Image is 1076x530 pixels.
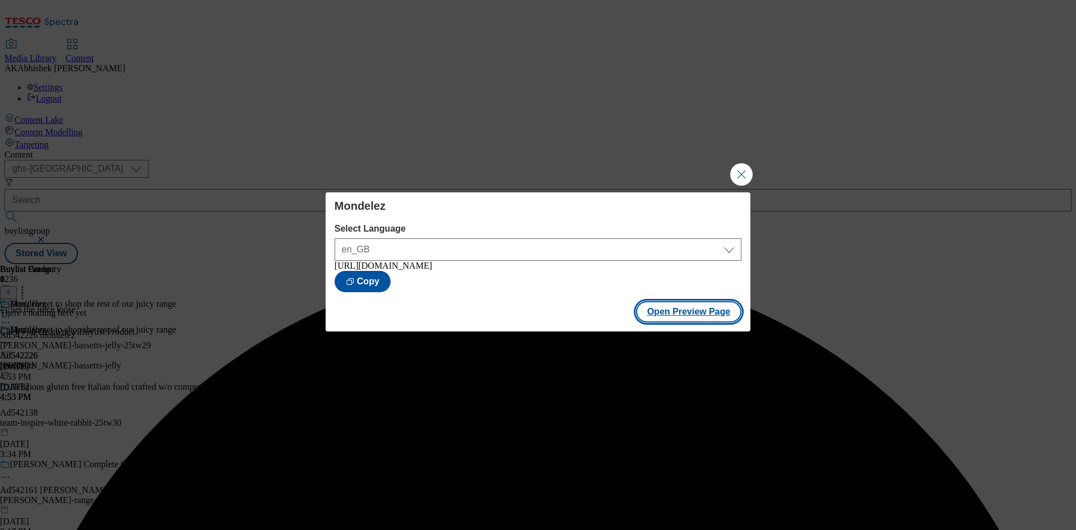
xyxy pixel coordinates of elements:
[335,261,741,271] div: [URL][DOMAIN_NAME]
[335,199,741,213] h4: Mondelez
[335,224,741,234] label: Select Language
[335,271,391,292] button: Copy
[636,301,742,322] button: Open Preview Page
[730,163,753,186] button: Close Modal
[326,192,750,331] div: Modal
